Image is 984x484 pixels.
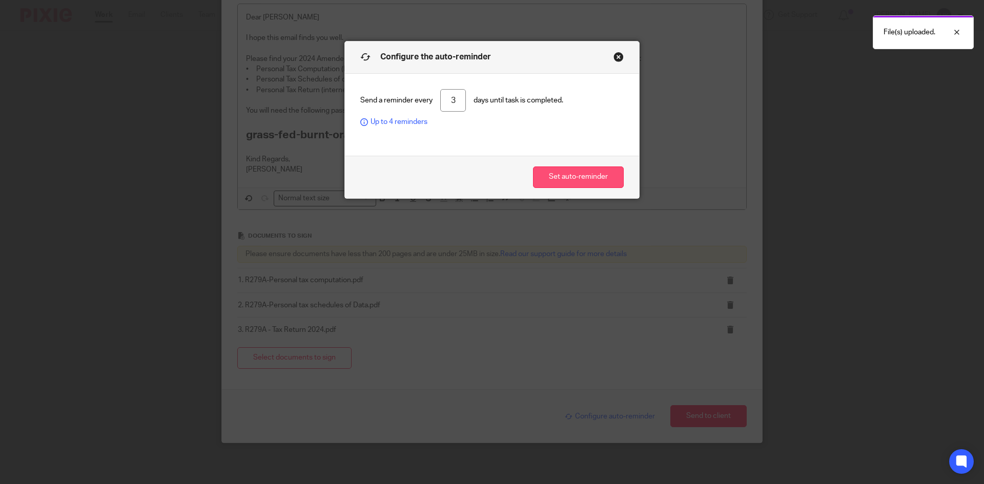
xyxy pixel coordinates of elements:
[474,95,563,106] span: days until task is completed.
[533,166,624,188] button: Set auto-reminder
[360,95,433,106] span: Send a reminder every
[613,52,624,62] button: Close modal
[360,117,427,127] span: Up to 4 reminders
[380,53,491,61] span: Configure the auto-reminder
[884,27,935,37] p: File(s) uploaded.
